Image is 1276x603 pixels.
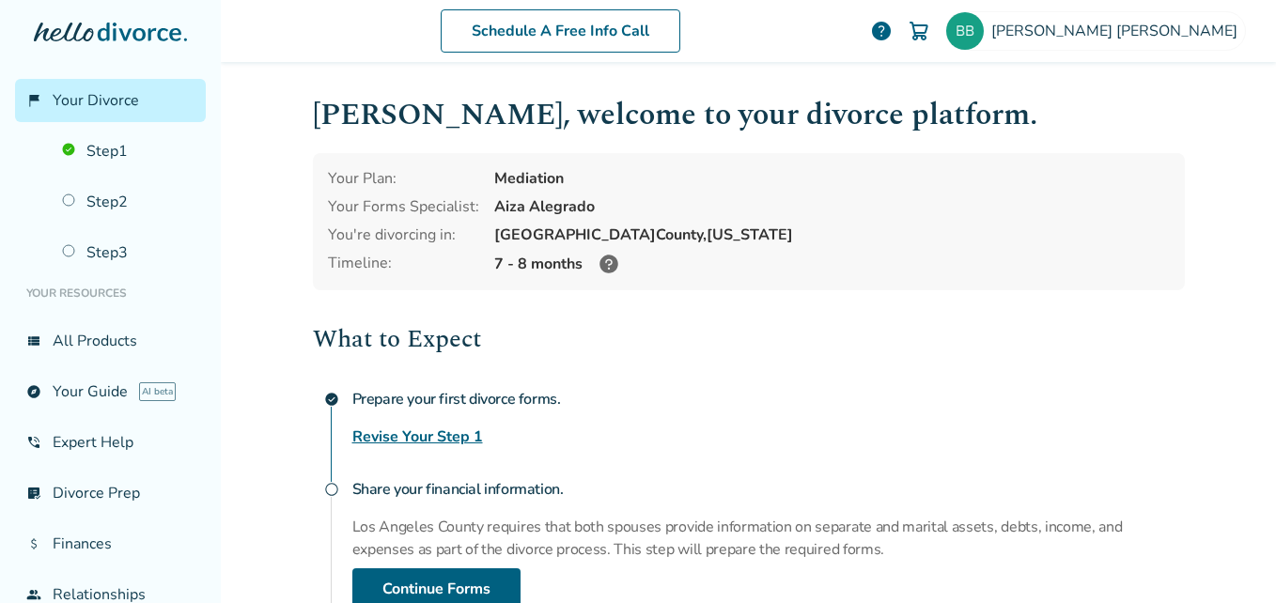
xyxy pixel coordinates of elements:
a: Step1 [51,130,206,173]
a: view_listAll Products [15,319,206,363]
span: group [26,587,41,602]
span: Your Divorce [53,90,139,111]
img: bridget.berg@gmail.com [946,12,984,50]
h4: Prepare your first divorce forms. [352,380,1185,418]
span: check_circle [324,392,339,407]
img: Cart [908,20,930,42]
a: phone_in_talkExpert Help [15,421,206,464]
span: attach_money [26,536,41,551]
a: exploreYour GuideAI beta [15,370,206,413]
span: explore [26,384,41,399]
a: Schedule A Free Info Call [441,9,680,53]
span: [PERSON_NAME] [PERSON_NAME] [991,21,1245,41]
div: 7 - 8 months [494,253,1170,275]
a: list_alt_checkDivorce Prep [15,472,206,515]
li: Your Resources [15,274,206,312]
div: Mediation [494,168,1170,189]
span: list_alt_check [26,486,41,501]
a: flag_2Your Divorce [15,79,206,122]
div: Your Plan: [328,168,479,189]
span: phone_in_talk [26,435,41,450]
a: attach_moneyFinances [15,522,206,565]
span: view_list [26,333,41,348]
iframe: Chat Widget [1182,513,1276,603]
div: Timeline: [328,253,479,275]
div: Aiza Alegrado [494,196,1170,217]
h1: [PERSON_NAME] , welcome to your divorce platform. [313,92,1185,138]
span: radio_button_unchecked [324,482,339,497]
span: flag_2 [26,93,41,108]
div: [GEOGRAPHIC_DATA] County, [US_STATE] [494,224,1170,245]
h4: Share your financial information. [352,471,1185,508]
span: AI beta [139,382,176,401]
h2: What to Expect [313,320,1185,358]
p: Los Angeles County requires that both spouses provide information on separate and marital assets,... [352,516,1185,561]
a: Step2 [51,180,206,224]
a: help [870,20,893,42]
div: You're divorcing in: [328,224,479,245]
a: Revise Your Step 1 [352,425,483,448]
a: Step3 [51,231,206,274]
div: Your Forms Specialist: [328,196,479,217]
